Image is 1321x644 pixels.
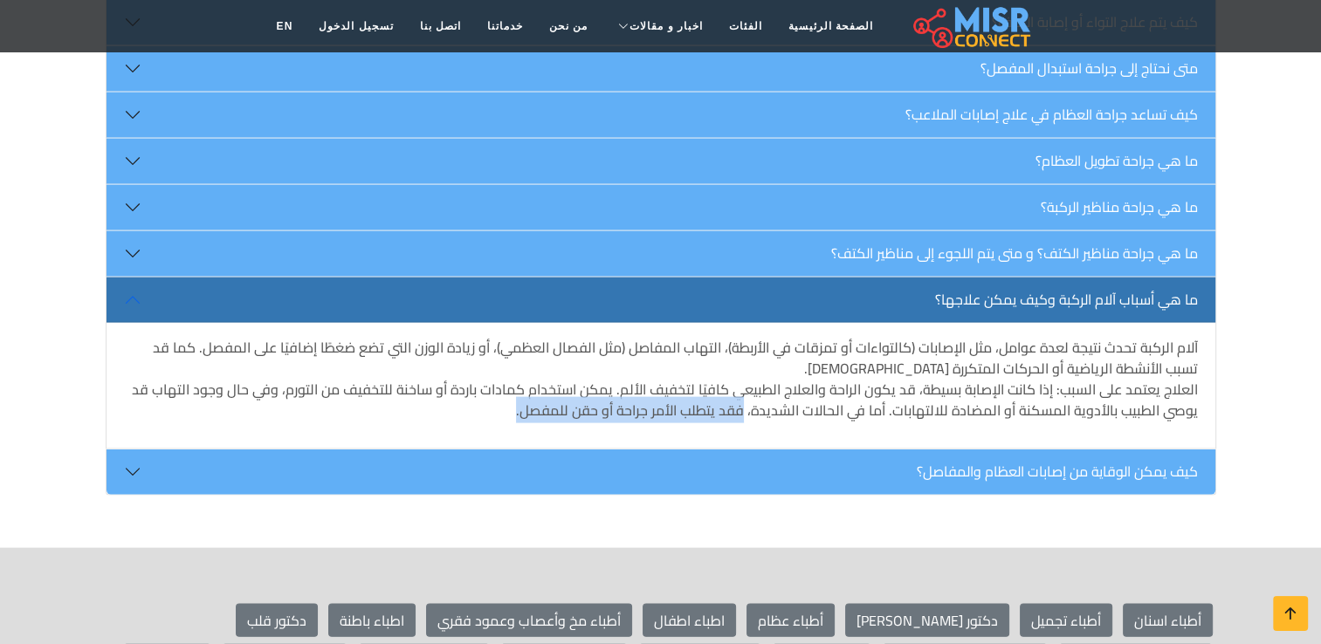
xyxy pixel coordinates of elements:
[264,10,306,43] a: EN
[306,10,406,43] a: تسجيل الدخول
[913,4,1030,48] img: main.misr_connect
[775,10,886,43] a: الصفحة الرئيسية
[716,10,775,43] a: الفئات
[474,10,536,43] a: خدماتنا
[1020,604,1112,637] a: أطباء تجميل
[107,139,1215,184] button: ما هي جراحة تطويل العظام؟
[1123,604,1213,637] a: أطباء اسنان
[107,46,1215,92] button: متى نحتاج إلى جراحة استبدال المفصل؟
[630,18,703,34] span: اخبار و مقالات
[107,277,1215,323] button: ما هي أسباب آلام الركبة وكيف يمكن علاجها؟
[426,604,632,637] a: أطباء مخ وأعصاب وعمود فقري
[328,604,416,637] a: اطباء باطنة
[107,92,1215,138] button: كيف تساعد جراحة العظام في علاج إصابات الملاعب؟
[107,185,1215,230] button: ما هي جراحة مناظير الركبة؟
[845,604,1009,637] a: دكتور [PERSON_NAME]
[601,10,716,43] a: اخبار و مقالات
[236,604,318,637] a: دكتور قلب
[107,231,1215,277] button: ما هي جراحة مناظير الكتف؟ و متى يتم اللجوء إلى مناظير الكتف؟
[536,10,601,43] a: من نحن
[107,449,1215,495] button: كيف يمكن الوقاية من إصابات العظام والمفاصل؟
[124,337,1198,421] p: آلام الركبة تحدث نتيجة لعدة عوامل، مثل الإصابات (كالتواءات أو تمزقات في الأربطة)، التهاب المفاصل ...
[407,10,474,43] a: اتصل بنا
[643,604,736,637] a: اطباء اطفال
[747,604,835,637] a: أطباء عظام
